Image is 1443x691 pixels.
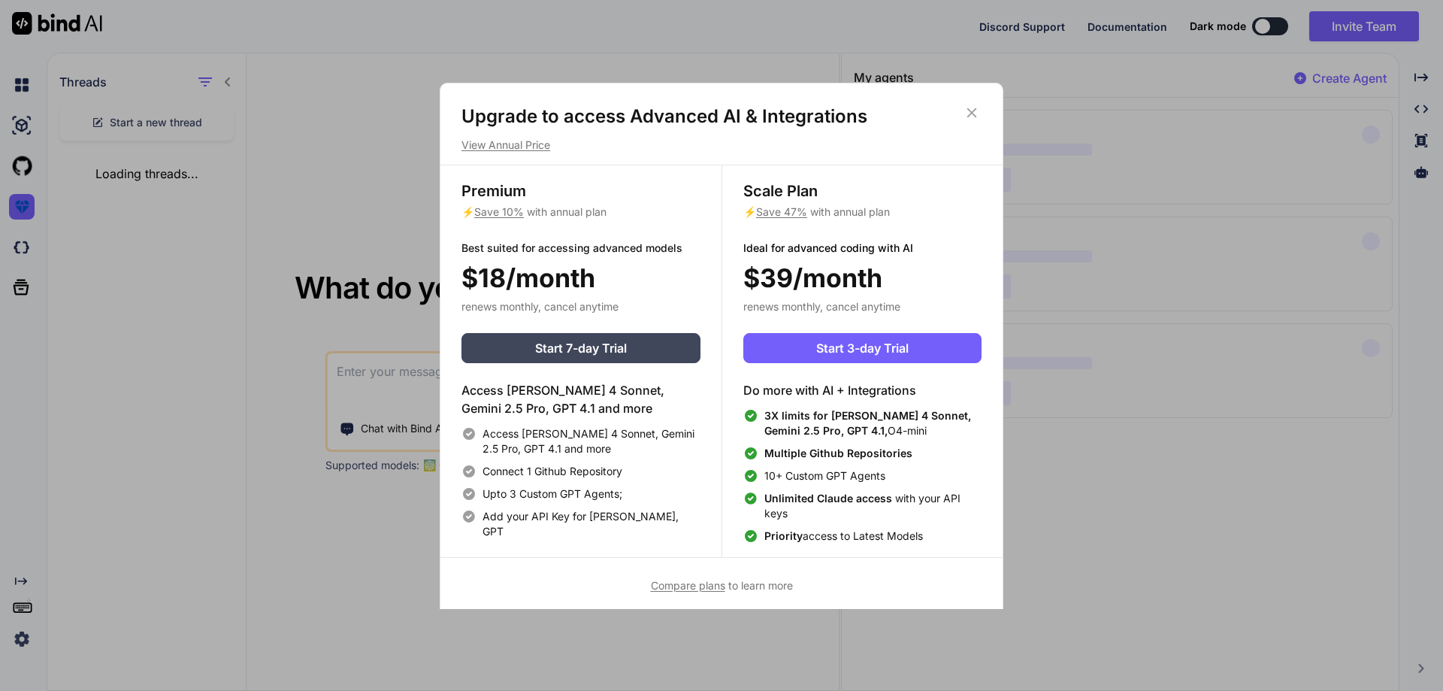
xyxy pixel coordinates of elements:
[743,241,982,256] p: Ideal for advanced coding with AI
[483,509,700,539] span: Add your API Key for [PERSON_NAME], GPT
[764,492,895,505] span: Unlimited Claude access
[461,381,700,417] h4: Access [PERSON_NAME] 4 Sonnet, Gemini 2.5 Pro, GPT 4.1 and more
[461,138,982,153] p: View Annual Price
[461,180,700,202] h3: Premium
[764,491,982,521] span: with your API keys
[483,426,700,456] span: Access [PERSON_NAME] 4 Sonnet, Gemini 2.5 Pro, GPT 4.1 and more
[651,579,725,592] span: Compare plans
[743,259,882,297] span: $39/month
[474,205,524,218] span: Save 10%
[461,259,595,297] span: $18/month
[764,409,971,437] span: 3X limits for [PERSON_NAME] 4 Sonnet, Gemini 2.5 Pro, GPT 4.1,
[764,447,912,459] span: Multiple Github Repositories
[461,205,700,220] p: ⚡ with annual plan
[764,529,803,542] span: Priority
[483,486,622,502] span: Upto 3 Custom GPT Agents;
[651,579,793,592] span: to learn more
[743,381,982,399] h4: Do more with AI + Integrations
[743,180,982,202] h3: Scale Plan
[764,529,923,544] span: access to Latest Models
[461,241,700,256] p: Best suited for accessing advanced models
[764,408,982,438] span: O4-mini
[461,105,982,129] h1: Upgrade to access Advanced AI & Integrations
[461,333,700,363] button: Start 7-day Trial
[816,339,909,357] span: Start 3-day Trial
[756,205,807,218] span: Save 47%
[535,339,627,357] span: Start 7-day Trial
[743,205,982,220] p: ⚡ with annual plan
[764,468,885,483] span: 10+ Custom GPT Agents
[743,300,900,313] span: renews monthly, cancel anytime
[461,300,619,313] span: renews monthly, cancel anytime
[743,333,982,363] button: Start 3-day Trial
[483,464,622,479] span: Connect 1 Github Repository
